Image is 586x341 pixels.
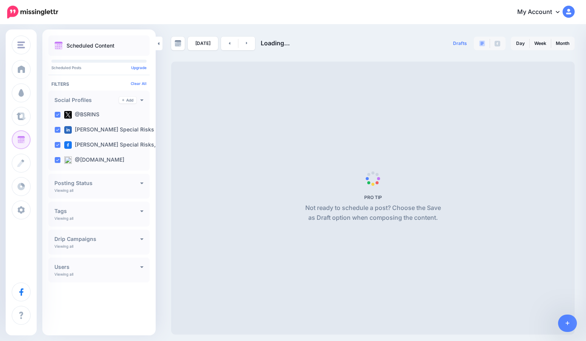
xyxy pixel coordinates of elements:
[188,37,218,50] a: [DATE]
[17,42,25,48] img: menu.png
[54,188,73,193] p: Viewing all
[64,156,72,164] img: bluesky-square.png
[54,208,140,214] h4: Tags
[119,97,136,103] a: Add
[64,126,162,134] label: [PERSON_NAME] Special Risks (…
[64,111,99,119] label: @BSRINS
[54,264,140,270] h4: Users
[261,39,290,47] span: Loading...
[54,244,73,248] p: Viewing all
[54,236,140,242] h4: Drip Campaigns
[64,156,124,164] label: @[DOMAIN_NAME]
[54,181,140,186] h4: Posting Status
[54,42,63,50] img: calendar.png
[512,37,529,49] a: Day
[64,141,162,149] label: [PERSON_NAME] Special Risks, …
[54,97,119,103] h4: Social Profiles
[453,41,467,46] span: Drafts
[54,216,73,221] p: Viewing all
[7,6,58,19] img: Missinglettr
[54,272,73,276] p: Viewing all
[530,37,551,49] a: Week
[131,81,147,86] a: Clear All
[175,40,181,47] img: calendar-grey-darker.png
[51,66,147,69] p: Scheduled Posts
[64,126,72,134] img: linkedin-square.png
[302,194,444,200] h5: PRO TIP
[64,111,72,119] img: twitter-square.png
[51,81,147,87] h4: Filters
[479,40,485,46] img: paragraph-boxed.png
[131,65,147,70] a: Upgrade
[302,203,444,223] p: Not ready to schedule a post? Choose the Save as Draft option when composing the content.
[495,41,500,46] img: facebook-grey-square.png
[448,37,472,50] a: Drafts
[66,43,114,48] p: Scheduled Content
[64,141,72,149] img: facebook-square.png
[551,37,574,49] a: Month
[510,3,575,22] a: My Account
